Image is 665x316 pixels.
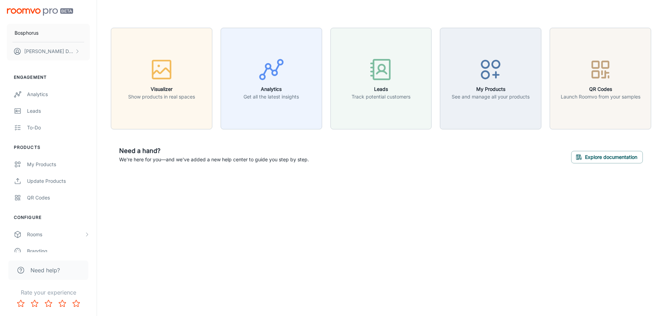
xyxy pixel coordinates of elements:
h6: QR Codes [561,85,640,93]
p: Launch Roomvo from your samples [561,93,640,101]
button: LeadsTrack potential customers [330,28,432,129]
div: Update Products [27,177,90,185]
div: To-do [27,124,90,131]
h6: Analytics [243,85,299,93]
button: AnalyticsGet all the latest insights [221,28,322,129]
a: QR CodesLaunch Roomvo from your samples [550,75,651,82]
a: LeadsTrack potential customers [330,75,432,82]
p: Get all the latest insights [243,93,299,101]
p: [PERSON_NAME] Dalkiran [24,48,73,55]
button: [PERSON_NAME] Dalkiran [7,42,90,60]
h6: Leads [352,85,410,93]
button: Explore documentation [571,151,643,163]
img: Roomvo PRO Beta [7,8,73,16]
button: QR CodesLaunch Roomvo from your samples [550,28,651,129]
p: See and manage all your products [452,93,530,101]
p: Track potential customers [352,93,410,101]
p: We're here for you—and we've added a new help center to guide you step by step. [119,156,309,163]
div: QR Codes [27,194,90,202]
button: My ProductsSee and manage all your products [440,28,541,129]
a: AnalyticsGet all the latest insights [221,75,322,82]
a: Explore documentation [571,153,643,160]
a: My ProductsSee and manage all your products [440,75,541,82]
div: My Products [27,161,90,168]
div: Leads [27,107,90,115]
h6: Visualizer [128,85,195,93]
p: Show products in real spaces [128,93,195,101]
h6: My Products [452,85,530,93]
button: VisualizerShow products in real spaces [111,28,212,129]
p: Bosphorus [15,29,38,37]
button: Bosphorus [7,24,90,42]
div: Analytics [27,91,90,98]
h6: Need a hand? [119,146,309,156]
